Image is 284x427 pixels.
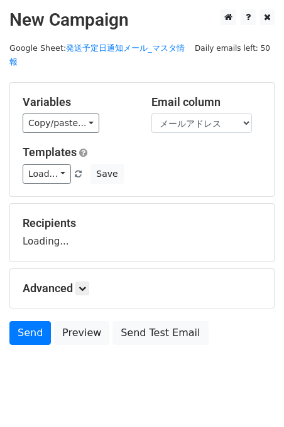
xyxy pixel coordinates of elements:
[112,321,208,345] a: Send Test Email
[23,282,261,295] h5: Advanced
[190,41,275,55] span: Daily emails left: 50
[9,9,275,31] h2: New Campaign
[23,216,261,230] h5: Recipients
[23,216,261,249] div: Loading...
[54,321,109,345] a: Preview
[151,95,261,109] h5: Email column
[9,43,185,67] small: Google Sheet:
[190,43,275,53] a: Daily emails left: 50
[9,43,185,67] a: 発送予定日通知メール_マスタ情報
[9,321,51,345] a: Send
[90,164,123,184] button: Save
[23,95,133,109] h5: Variables
[23,113,99,133] a: Copy/paste...
[23,145,77,159] a: Templates
[23,164,71,184] a: Load...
